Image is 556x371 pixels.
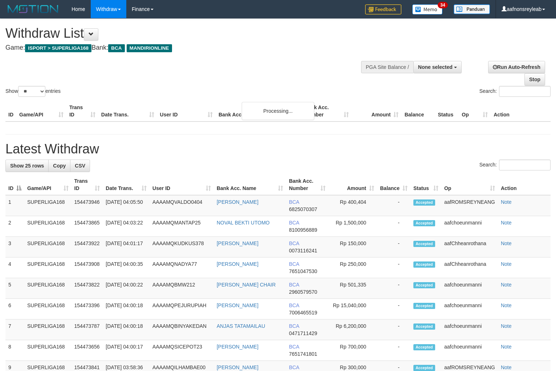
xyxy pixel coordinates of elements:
span: Accepted [413,365,435,371]
td: AAAAMQBMW212 [150,278,214,299]
div: Processing... [242,102,314,120]
span: Accepted [413,220,435,226]
td: [DATE] 04:00:18 [103,320,150,340]
th: Bank Acc. Name [216,101,301,121]
span: BCA [289,220,299,226]
a: Note [501,261,512,267]
td: aafchoeunmanni [441,278,498,299]
td: Rp 501,335 [328,278,377,299]
td: aafchoeunmanni [441,299,498,320]
a: Stop [524,73,545,86]
th: User ID [157,101,216,121]
span: Accepted [413,344,435,350]
span: Accepted [413,303,435,309]
h1: Withdraw List [5,26,363,41]
span: None selected [418,64,453,70]
td: SUPERLIGA168 [24,257,71,278]
select: Showentries [18,86,45,97]
td: aafROMSREYNEANG [441,195,498,216]
td: - [377,195,410,216]
td: - [377,237,410,257]
td: aafChheanrothana [441,237,498,257]
td: 1 [5,195,24,216]
th: Game/API [16,101,66,121]
th: Balance [401,101,435,121]
td: SUPERLIGA168 [24,320,71,340]
span: Copy 7651741801 to clipboard [289,351,317,357]
a: [PERSON_NAME] [217,261,258,267]
a: Note [501,199,512,205]
td: - [377,340,410,361]
span: Copy 7006465519 to clipboard [289,310,317,316]
td: AAAAMQVALDO0404 [150,195,214,216]
td: 5 [5,278,24,299]
td: SUPERLIGA168 [24,340,71,361]
td: [DATE] 04:01:17 [103,237,150,257]
td: Rp 15,040,000 [328,299,377,320]
span: Accepted [413,199,435,206]
td: [DATE] 04:05:50 [103,195,150,216]
img: MOTION_logo.png [5,4,61,15]
span: Copy 7651047530 to clipboard [289,268,317,274]
a: ANJAS TATAMAILAU [217,323,265,329]
input: Search: [499,160,551,170]
td: SUPERLIGA168 [24,195,71,216]
div: PGA Site Balance / [361,61,413,73]
span: BCA [289,240,299,246]
th: Status: activate to sort column ascending [410,174,441,195]
td: - [377,320,410,340]
input: Search: [499,86,551,97]
th: Action [491,101,551,121]
a: [PERSON_NAME] [217,364,258,370]
td: [DATE] 04:03:22 [103,216,150,237]
th: Bank Acc. Number [302,101,352,121]
td: 154473787 [71,320,103,340]
td: Rp 250,000 [328,257,377,278]
td: [DATE] 04:00:17 [103,340,150,361]
a: [PERSON_NAME] [217,344,258,350]
span: Copy 0471711429 to clipboard [289,330,317,336]
td: - [377,257,410,278]
span: 34 [438,2,447,8]
span: Accepted [413,282,435,288]
a: CSV [70,160,90,172]
a: Run Auto-Refresh [488,61,545,73]
a: Note [501,344,512,350]
td: SUPERLIGA168 [24,216,71,237]
td: 154473908 [71,257,103,278]
td: 154473865 [71,216,103,237]
a: Show 25 rows [5,160,49,172]
td: SUPERLIGA168 [24,237,71,257]
td: 154473946 [71,195,103,216]
span: Copy 2960579570 to clipboard [289,289,317,295]
td: AAAAMQBINYAKEDAN [150,320,214,340]
a: Note [501,240,512,246]
img: Button%20Memo.svg [412,4,443,15]
h4: Game: Bank: [5,44,363,51]
td: 154473396 [71,299,103,320]
span: Copy 8100956889 to clipboard [289,227,317,233]
td: 2 [5,216,24,237]
td: aafChheanrothana [441,257,498,278]
td: [DATE] 04:00:22 [103,278,150,299]
td: Rp 700,000 [328,340,377,361]
span: ISPORT > SUPERLIGA168 [25,44,91,52]
span: Copy [53,163,66,169]
span: BCA [289,199,299,205]
span: MANDIRIONLINE [127,44,172,52]
td: aafchoeunmanni [441,320,498,340]
td: Rp 6,200,000 [328,320,377,340]
td: [DATE] 04:00:18 [103,299,150,320]
a: NOVAL BEKTI UTOMO [217,220,270,226]
th: Bank Acc. Name: activate to sort column ascending [214,174,286,195]
img: panduan.png [454,4,490,14]
span: Accepted [413,261,435,268]
a: [PERSON_NAME] CHAIR [217,282,276,288]
td: aafchoeunmanni [441,340,498,361]
span: BCA [289,323,299,329]
a: [PERSON_NAME] [217,199,258,205]
th: Amount [352,101,402,121]
td: 154473822 [71,278,103,299]
th: Trans ID: activate to sort column ascending [71,174,103,195]
span: Accepted [413,241,435,247]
